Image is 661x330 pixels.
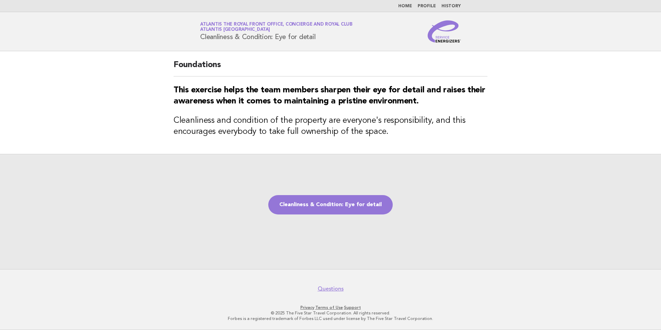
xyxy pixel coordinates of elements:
[200,28,270,32] span: Atlantis [GEOGRAPHIC_DATA]
[174,115,487,137] h3: Cleanliness and condition of the property are everyone's responsibility, and this encourages ever...
[174,86,485,106] strong: This exercise helps the team members sharpen their eye for detail and raises their awareness when...
[318,285,344,292] a: Questions
[398,4,412,8] a: Home
[428,20,461,43] img: Service Energizers
[119,305,542,310] p: · ·
[200,22,353,40] h1: Cleanliness & Condition: Eye for detail
[200,22,353,32] a: Atlantis The Royal Front Office, Concierge and Royal ClubAtlantis [GEOGRAPHIC_DATA]
[300,305,314,310] a: Privacy
[119,310,542,316] p: © 2025 The Five Star Travel Corporation. All rights reserved.
[315,305,343,310] a: Terms of Use
[268,195,393,214] a: Cleanliness & Condition: Eye for detail
[119,316,542,321] p: Forbes is a registered trademark of Forbes LLC used under license by The Five Star Travel Corpora...
[344,305,361,310] a: Support
[174,59,487,76] h2: Foundations
[441,4,461,8] a: History
[418,4,436,8] a: Profile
